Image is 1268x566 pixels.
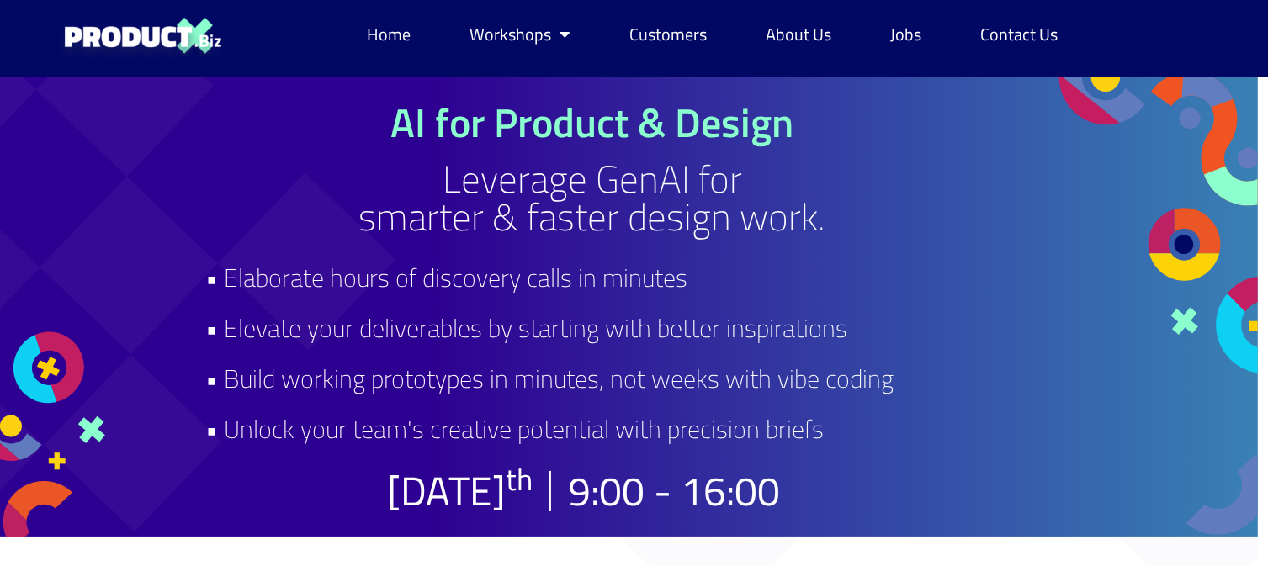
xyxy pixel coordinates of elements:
[749,15,848,54] a: About Us
[387,471,533,511] p: [DATE]
[453,15,587,54] a: Workshops
[205,103,979,143] h1: AI for Product & Design
[963,15,1074,54] a: Contact Us
[205,252,979,454] h2: • Elaborate hours of discovery calls in minutes • Elevate your deliverables by starting with bett...
[205,160,979,235] h2: Leverage GenAI for smarter & faster design work.
[568,471,780,511] h2: 9:00 - 16:00
[350,15,427,54] a: Home
[873,15,938,54] a: Jobs
[506,456,533,502] sup: th
[350,15,1074,54] nav: Menu
[613,15,724,54] a: Customers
